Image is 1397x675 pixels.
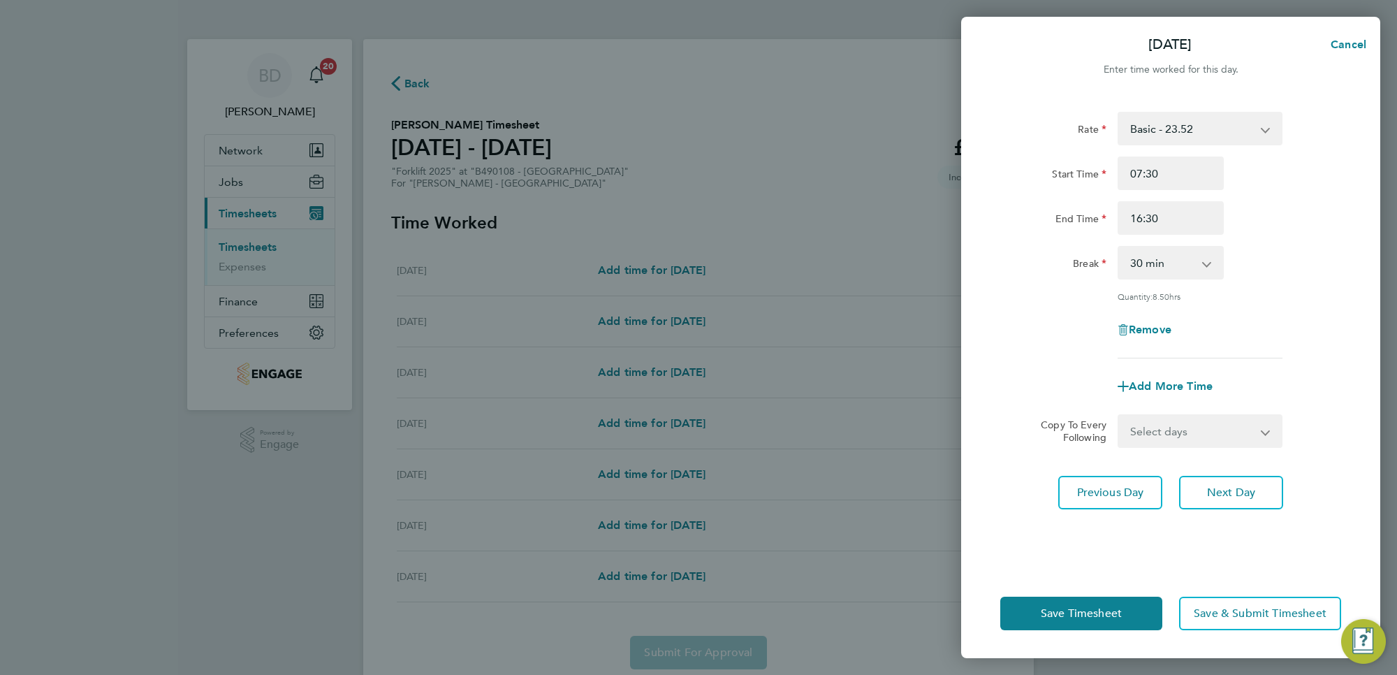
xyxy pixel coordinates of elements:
label: Start Time [1052,168,1106,184]
p: [DATE] [1148,35,1192,55]
span: Save & Submit Timesheet [1194,607,1326,620]
button: Save & Submit Timesheet [1179,597,1341,630]
span: Next Day [1207,486,1255,500]
span: Remove [1129,323,1171,336]
input: E.g. 18:00 [1118,201,1224,235]
button: Remove [1118,324,1171,335]
span: Previous Day [1077,486,1144,500]
label: End Time [1055,212,1106,229]
span: Add More Time [1129,379,1213,393]
button: Add More Time [1118,381,1213,392]
div: Enter time worked for this day. [961,61,1380,78]
button: Next Day [1179,476,1283,509]
button: Save Timesheet [1000,597,1162,630]
div: Quantity: hrs [1118,291,1282,302]
button: Cancel [1308,31,1380,59]
span: Cancel [1326,38,1366,51]
button: Previous Day [1058,476,1162,509]
input: E.g. 08:00 [1118,157,1224,190]
label: Break [1073,257,1106,274]
button: Engage Resource Center [1341,619,1386,664]
label: Rate [1078,123,1106,140]
span: Save Timesheet [1041,607,1122,620]
label: Copy To Every Following [1030,419,1106,444]
span: 8.50 [1153,291,1169,302]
